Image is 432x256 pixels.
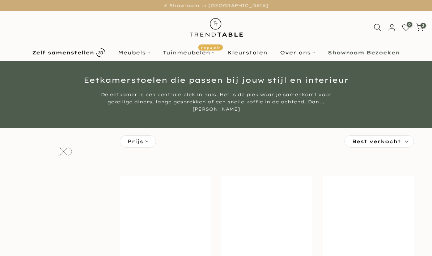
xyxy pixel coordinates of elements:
img: trend-table [185,11,248,44]
iframe: toggle-frame [1,219,37,255]
a: Zelf samenstellen [26,46,112,59]
a: 0 [402,24,410,32]
a: Kleurstalen [221,48,274,57]
span: 2 [420,23,426,28]
label: Sorteren:Best verkocht [345,136,414,147]
a: Showroom Bezoeken [322,48,406,57]
a: [PERSON_NAME] [192,106,240,112]
b: Zelf samenstellen [32,50,94,55]
span: Best verkocht [352,136,401,147]
span: Prijs [127,137,143,145]
div: De eetkamer is een centrale plek in huis. Het is de plek waar je samenkomt voor gezellige diners,... [80,91,352,113]
a: TuinmeubelenPopulair [157,48,221,57]
a: Meubels [112,48,157,57]
a: Over ons [274,48,322,57]
p: ✔ Showroom in [GEOGRAPHIC_DATA] [9,2,423,10]
a: 2 [416,24,424,32]
span: Populair [198,45,223,51]
b: Showroom Bezoeken [328,50,400,55]
span: 0 [407,22,412,27]
h1: Eetkamerstoelen die passen bij jouw stijl en interieur [5,77,427,84]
